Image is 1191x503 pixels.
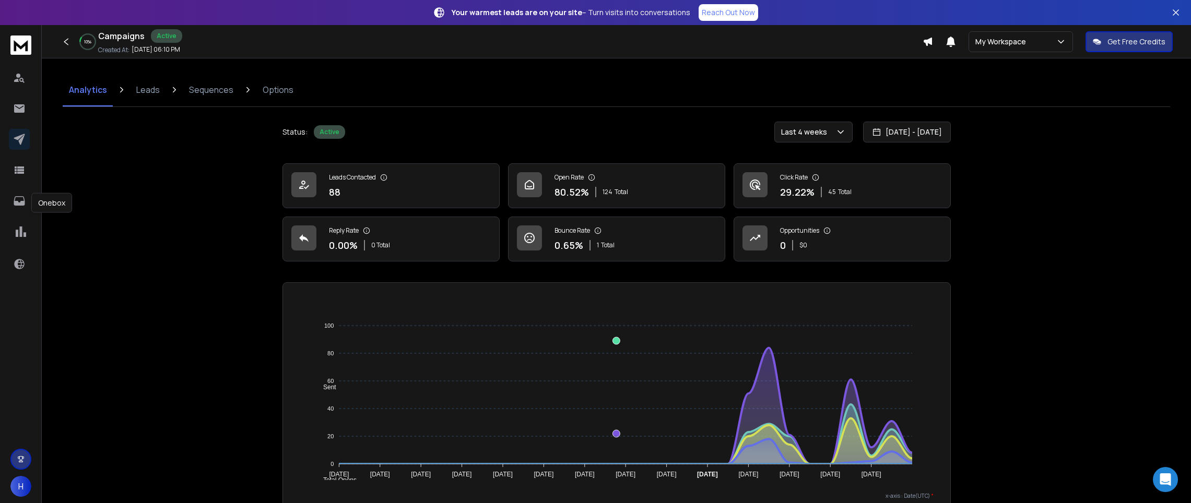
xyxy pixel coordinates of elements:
p: 0 [780,238,786,253]
tspan: 40 [327,405,334,412]
span: Total [615,188,628,196]
tspan: [DATE] [493,471,513,478]
a: Sequences [183,73,240,106]
p: Options [263,83,293,96]
p: 29.22 % [780,185,815,199]
div: Active [314,125,345,139]
p: 80.52 % [555,185,589,199]
tspan: 60 [327,378,334,384]
a: Click Rate29.22%45Total [734,163,951,208]
tspan: [DATE] [370,471,390,478]
h1: Campaigns [98,30,145,42]
span: Total [838,188,852,196]
a: Options [256,73,300,106]
button: H [10,476,31,497]
a: Leads Contacted88 [282,163,500,208]
p: Status: [282,127,308,137]
p: Created At: [98,46,129,54]
a: Analytics [63,73,113,106]
p: Sequences [189,83,233,96]
tspan: [DATE] [697,471,718,478]
div: Onebox [31,193,72,213]
tspan: [DATE] [657,471,677,478]
span: 45 [828,188,836,196]
p: Leads [136,83,160,96]
tspan: [DATE] [575,471,595,478]
tspan: 0 [331,461,334,467]
tspan: [DATE] [329,471,349,478]
p: Reach Out Now [702,7,755,18]
p: Last 4 weeks [781,127,831,137]
p: Click Rate [780,173,808,182]
p: Bounce Rate [555,226,590,235]
p: Opportunities [780,226,819,235]
img: logo [10,35,31,55]
tspan: 80 [327,350,334,356]
span: Total [601,241,615,249]
p: $ 0 [799,241,807,249]
span: Total Opens [315,476,357,484]
p: 0 Total [371,241,390,249]
p: x-axis : Date(UTC) [300,492,934,500]
tspan: [DATE] [411,471,431,478]
p: – Turn visits into conversations [452,7,690,18]
tspan: [DATE] [452,471,472,478]
span: 1 [597,241,599,249]
a: Opportunities0$0 [734,217,951,261]
p: Get Free Credits [1107,37,1165,47]
p: 0.65 % [555,238,583,253]
p: 88 [329,185,340,199]
a: Reach Out Now [699,4,758,21]
a: Open Rate80.52%124Total [508,163,725,208]
p: [DATE] 06:10 PM [132,45,180,54]
div: Active [151,29,182,43]
p: Reply Rate [329,226,359,235]
a: Reply Rate0.00%0 Total [282,217,500,261]
tspan: [DATE] [780,471,799,478]
tspan: [DATE] [739,471,759,478]
tspan: 100 [324,322,334,329]
p: Open Rate [555,173,584,182]
strong: Your warmest leads are on your site [452,7,582,17]
span: Sent [315,384,336,391]
tspan: [DATE] [820,471,840,478]
p: Leads Contacted [329,173,376,182]
button: [DATE] - [DATE] [863,122,951,142]
tspan: 20 [327,433,334,439]
a: Leads [130,73,166,106]
p: 0.00 % [329,238,358,253]
p: Analytics [69,83,107,96]
tspan: [DATE] [616,471,635,478]
button: Get Free Credits [1086,31,1173,52]
p: My Workspace [975,37,1030,47]
span: 124 [603,188,612,196]
a: Bounce Rate0.65%1Total [508,217,725,261]
div: Open Intercom Messenger [1153,467,1178,492]
tspan: [DATE] [862,471,881,478]
tspan: [DATE] [534,471,553,478]
p: 10 % [84,39,91,45]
